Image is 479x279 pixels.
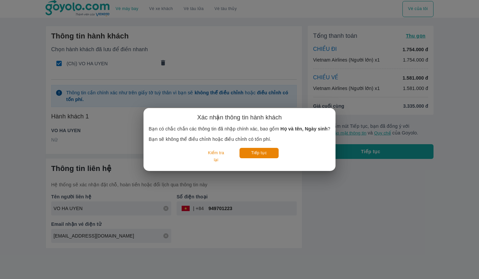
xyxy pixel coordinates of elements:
[149,136,330,143] p: Bạn sẽ không thể điều chỉnh hoặc điều chỉnh có tốn phí.
[149,125,330,132] p: Bạn có chắc chắn các thông tin đã nhập chính xác, bao gồm ?
[280,126,327,131] b: Họ và tên, Ngày sinh
[197,113,282,121] h6: Xác nhận thông tin hành khách
[239,148,279,158] button: Tiếp tục
[200,148,231,166] button: Kiểm tra lại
